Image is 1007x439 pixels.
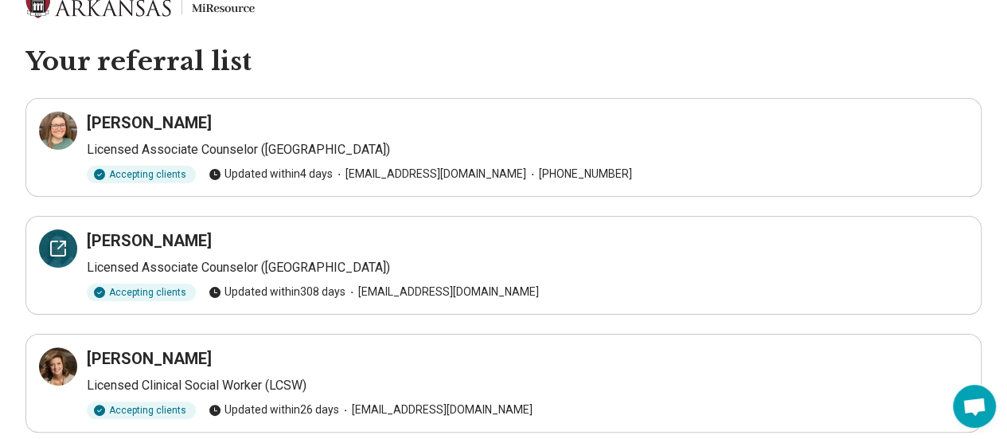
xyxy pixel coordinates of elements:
[87,140,968,159] p: Licensed Associate Counselor ([GEOGRAPHIC_DATA])
[209,284,345,300] span: Updated within 308 days
[87,229,212,252] h3: [PERSON_NAME]
[333,166,526,182] span: [EMAIL_ADDRESS][DOMAIN_NAME]
[209,166,333,182] span: Updated within 4 days
[87,347,212,370] h3: [PERSON_NAME]
[339,402,533,418] span: [EMAIL_ADDRESS][DOMAIN_NAME]
[87,112,212,134] h3: [PERSON_NAME]
[87,284,196,301] div: Accepting clients
[87,258,968,277] p: Licensed Associate Counselor ([GEOGRAPHIC_DATA])
[526,166,632,182] span: [PHONE_NUMBER]
[87,376,968,395] p: Licensed Clinical Social Worker (LCSW)
[87,402,196,419] div: Accepting clients
[953,385,996,428] div: Open chat
[25,45,982,79] h1: Your referral list
[87,166,196,183] div: Accepting clients
[345,284,539,300] span: [EMAIL_ADDRESS][DOMAIN_NAME]
[209,402,339,418] span: Updated within 26 days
